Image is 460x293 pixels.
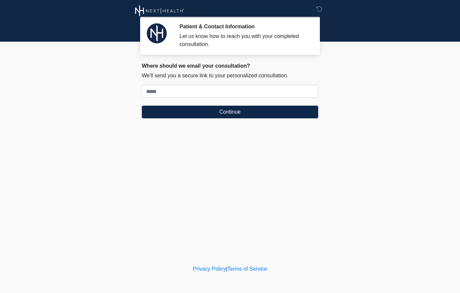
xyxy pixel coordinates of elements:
[226,266,227,272] a: |
[227,266,267,272] a: Terms of Service
[147,23,167,43] img: Agent Avatar
[142,72,318,80] p: We'll send you a secure link to your personalized consultation.
[193,266,226,272] a: Privacy Policy
[179,23,308,30] h2: Patient & Contact Information
[142,106,318,118] button: Continue
[135,5,184,17] img: Next Health Wellness Logo
[179,32,308,48] div: Let us know how to reach you with your completed consultation.
[142,63,318,69] h2: Where should we email your consultation?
